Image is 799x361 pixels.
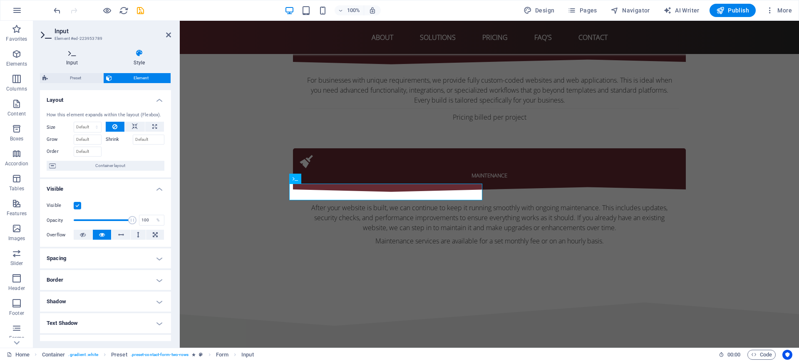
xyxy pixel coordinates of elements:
[192,352,196,357] i: Element contains an animation
[114,73,169,83] span: Element
[47,201,74,211] label: Visible
[42,350,254,360] nav: breadcrumb
[102,5,112,15] button: Click here to leave preview mode and continue editing
[733,351,734,358] span: :
[762,4,795,17] button: More
[610,6,650,15] span: Navigator
[524,6,555,15] span: Design
[719,350,741,360] h6: Session time
[40,73,103,83] button: Preset
[660,4,703,17] button: AI Writer
[40,313,171,333] h4: Text Shadow
[6,36,27,42] p: Favorites
[42,350,65,360] span: Click to select. Double-click to edit
[47,112,164,119] div: How this element expands within the layout (Flexbox).
[119,5,129,15] button: reload
[6,86,27,92] p: Columns
[40,49,108,66] h4: Input
[55,35,154,42] h3: Element #ed-223953789
[47,147,74,157] label: Order
[40,90,171,105] h4: Layout
[40,248,171,268] h4: Spacing
[7,350,30,360] a: Click to cancel selection. Double-click to open Pages
[52,6,62,15] i: Undo: Delete elements (Ctrl+Z)
[369,7,376,14] i: On resize automatically adjust zoom level to fit chosen device.
[727,350,740,360] span: 00 00
[58,161,162,171] span: Container layout
[766,6,792,15] span: More
[568,6,597,15] span: Pages
[751,350,772,360] span: Code
[199,352,203,357] i: This element is a customizable preset
[6,61,27,67] p: Elements
[74,135,102,145] input: Default
[520,4,558,17] div: Design (Ctrl+Alt+Y)
[47,161,164,171] button: Container layout
[5,160,28,167] p: Accordion
[74,147,102,157] input: Default
[9,335,24,341] p: Forms
[40,179,171,194] h4: Visible
[111,350,127,360] span: Click to select. Double-click to edit
[747,350,776,360] button: Code
[8,235,25,242] p: Images
[104,73,171,83] button: Element
[133,135,165,145] input: Default
[10,135,24,142] p: Boxes
[7,210,27,217] p: Features
[216,350,228,360] span: Click to select. Double-click to edit
[47,135,74,145] label: Grow
[55,27,171,35] h2: Input
[241,350,253,360] span: Click to select. Double-click to edit
[9,310,24,317] p: Footer
[520,4,558,17] button: Design
[136,6,145,15] i: Save (Ctrl+S)
[47,218,74,223] label: Opacity
[47,125,74,130] label: Size
[335,5,364,15] button: 100%
[50,73,101,83] span: Preset
[152,215,164,225] div: %
[40,335,171,355] h4: Positioning
[40,292,171,312] h4: Shadow
[106,135,133,145] label: Shrink
[782,350,792,360] button: Usercentrics
[710,4,756,17] button: Publish
[108,49,171,66] h4: Style
[10,260,23,267] p: Slider
[607,4,653,17] button: Navigator
[131,350,189,360] span: . preset-contact-form-two-rows
[663,6,700,15] span: AI Writer
[47,230,74,240] label: Overflow
[40,270,171,290] h4: Border
[52,5,62,15] button: undo
[135,5,145,15] button: save
[9,185,24,192] p: Tables
[8,285,25,292] p: Header
[7,111,26,117] p: Content
[68,350,98,360] span: . gradient .white
[347,5,360,15] h6: 100%
[716,6,749,15] span: Publish
[564,4,600,17] button: Pages
[119,6,129,15] i: Reload page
